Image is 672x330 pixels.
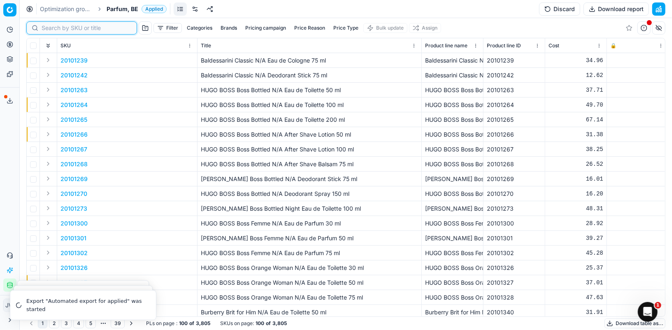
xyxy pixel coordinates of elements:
div: Baldessarini Classic N/A Eau de Cologne 75 ml [425,56,480,65]
div: 38.25 [549,145,603,153]
button: Filter [153,23,182,33]
button: Download table as... [605,318,665,328]
div: 28.92 [549,219,603,228]
p: Baldessarini Classic N/A Deodorant Stick 75 ml [201,71,418,79]
button: Price Type [330,23,362,33]
div: 45.28 [549,249,603,257]
button: Expand [43,159,53,169]
span: Product line ID [487,42,521,49]
div: Export "Automated export for applied" was started [26,297,146,313]
div: [PERSON_NAME] Boss Bottled N/A Deodorant Stick 75 ml [425,175,480,183]
p: 20101265 [60,116,87,124]
div: 20101273 [487,205,542,213]
button: Expand [43,188,53,198]
button: 20101242 [60,71,88,79]
div: 20101267 [487,145,542,153]
div: HUGO BOSS Boss Orange Woman N/A Eau de Toilette 30 ml [425,264,480,272]
button: Expand [43,129,53,139]
button: Expand [43,277,53,287]
div: 20101264 [487,101,542,109]
button: Bulk update [363,23,407,33]
div: Burberry Brit for Him N/A Eau de Toilette 50 ml [425,308,480,316]
div: HUGO BOSS Boss Orange Woman N/A Eau de Toilette 50 ml [425,279,480,287]
button: 20101302 [60,249,88,257]
nav: pagination [26,318,136,329]
button: 4 [73,318,84,328]
div: 20101301 [487,234,542,242]
button: 20101270 [60,190,87,198]
span: SKU [60,42,71,49]
a: Optimization groups [40,5,93,13]
div: 20101239 [487,56,542,65]
div: 20101242 [487,71,542,79]
span: Parfum, BE [107,5,138,13]
div: HUGO BOSS Boss Bottled N/A Eau de Toilette 200 ml [425,116,480,124]
div: 34.96 [549,56,603,65]
p: Burberry Brit for Him N/A Eau de Toilette 50 ml [201,308,418,316]
button: 20101327 [60,279,87,287]
p: [PERSON_NAME] Boss Bottled N/A Deodorant Stick 75 ml [201,175,418,183]
p: HUGO BOSS Boss Bottled N/A Eau de Toilette 200 ml [201,116,418,124]
button: Expand [43,248,53,258]
span: Product line name [425,42,467,49]
button: 20101268 [60,160,88,168]
p: HUGO BOSS Boss Bottled N/A Deodorant Spray 150 ml [201,190,418,198]
p: 20101263 [60,86,88,94]
button: 5 [86,318,96,328]
div: 20101263 [487,86,542,94]
div: 31.91 [549,308,603,316]
button: 20101267 [60,145,87,153]
button: 1 [38,318,47,328]
button: 2 [49,318,59,328]
span: Title [201,42,211,49]
span: 🔒 [610,42,616,49]
div: 20101268 [487,160,542,168]
p: 20101269 [60,175,88,183]
button: Expand [43,233,53,243]
div: 20101327 [487,279,542,287]
span: 1 [655,302,661,309]
div: Baldessarini Classic N/A Deodorant Stick 75 ml [425,71,480,79]
p: HUGO BOSS Boss Orange Woman N/A Eau de Toilette 50 ml [201,279,418,287]
button: 20101266 [60,130,88,139]
span: Cost [549,42,559,49]
div: 20101328 [487,293,542,302]
button: Expand [43,203,53,213]
button: Download report [584,2,649,16]
p: HUGO BOSS Boss Femme N/A Eau de Parfum 75 ml [201,249,418,257]
iframe: Intercom live chat [638,302,658,322]
button: Expand [43,100,53,109]
button: Categories [184,23,216,33]
button: 39 [111,318,125,328]
div: [PERSON_NAME] Boss Bottled Night Eau de Toilette 100 ml [425,205,480,213]
div: 20101269 [487,175,542,183]
span: Parfum, BEApplied [107,5,167,13]
button: 20101300 [60,219,88,228]
button: JW [3,299,16,312]
div: HUGO BOSS Boss Bottled N/A After Shave Balsam 75 ml [425,160,480,168]
p: HUGO BOSS Boss Bottled N/A After Shave Lotion 50 ml [201,130,418,139]
div: 37.71 [549,86,603,94]
button: Assign [409,23,441,33]
div: 12.62 [549,71,603,79]
div: HUGO BOSS Boss Bottled N/A After Shave Lotion 100 ml [425,145,480,153]
button: Pricing campaign [242,23,289,33]
button: Expand [43,114,53,124]
button: Brands [217,23,240,33]
p: [PERSON_NAME] Boss Femme N/A Eau de Parfum 50 ml [201,234,418,242]
div: HUGO BOSS Boss Bottled N/A After Shave Lotion 50 ml [425,130,480,139]
p: 20101264 [60,101,88,109]
button: Expand [43,55,53,65]
button: Expand [43,174,53,184]
button: Discard [539,2,580,16]
div: 48.31 [549,205,603,213]
div: 20101326 [487,264,542,272]
button: Go to next page [126,318,136,328]
div: 47.63 [549,293,603,302]
button: 20101239 [60,56,88,65]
